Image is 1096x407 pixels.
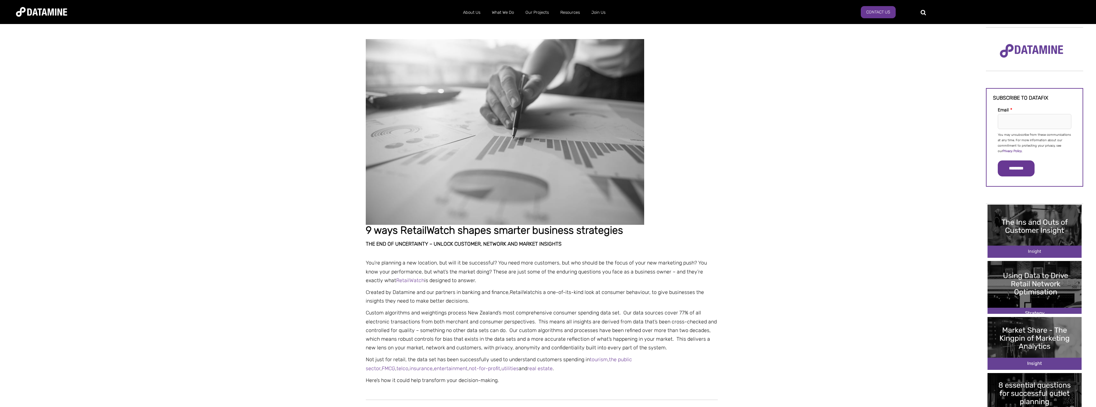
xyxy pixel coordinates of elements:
a: What We Do [486,4,520,21]
img: Datamine Logo No Strapline - Purple [996,40,1068,62]
h3: Subscribe to datafix [993,95,1076,101]
img: Market Share - the Kingpin of Marketing Analytics [988,317,1082,370]
a: RetailWatch [396,277,424,283]
a: entertainment [434,365,468,371]
a: Contact Us [861,6,896,18]
img: customer insights [988,205,1082,257]
a: the public sector [366,356,632,371]
a: real estate [527,365,553,371]
a: Our Projects [520,4,555,21]
a: Resources [555,4,586,21]
img: Retail Network Optimisation [988,261,1082,314]
a: utilities [501,365,519,371]
p: Here’s how it could help transform your decision-making. [366,376,718,385]
a: telco [396,365,408,371]
span: RetailWatch [510,289,538,295]
span: The end of uncertainty – unlock customer, network and market insights [366,241,562,247]
span: You’re planning a new location, but will it be successful? You need more customers, but who shoul... [366,260,707,283]
a: About Us [457,4,486,21]
a: FMCG [382,365,395,371]
a: not-for-profit [469,365,500,371]
a: Join Us [586,4,611,21]
span: Email [998,107,1009,113]
p: Created by Datamine and our partners in banking and finance, is a one-of-its-kind look at consume... [366,288,718,305]
a: insurance [410,365,433,371]
img: 9 ways Retailwatch shapes smarter business strategies [366,39,644,225]
p: Custom algorithms and weightings process New Zealand’s most comprehensive consumer spending data ... [366,308,718,352]
a: tourism [590,356,608,362]
a: Privacy Policy [1003,149,1022,153]
span: 9 ways RetailWatch shapes smarter business strategies [366,224,623,236]
img: Datamine [16,7,67,17]
p: Not just for retail, the data set has been successfully used to understand customers spending in ... [366,355,718,372]
p: You may unsubscribe from these communications at any time. For more information about our commitm... [998,132,1071,154]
